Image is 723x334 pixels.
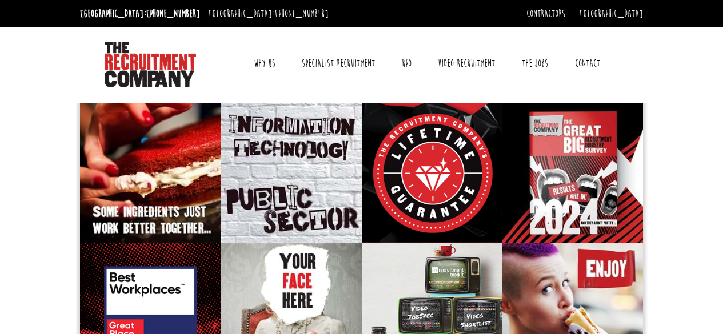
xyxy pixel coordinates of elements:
[526,7,565,20] a: Contractors
[77,5,203,23] li: [GEOGRAPHIC_DATA]:
[275,7,329,20] a: [PHONE_NUMBER]
[245,49,284,78] a: Why Us
[429,49,504,78] a: Video Recruitment
[393,49,420,78] a: RPO
[293,49,384,78] a: Specialist Recruitment
[206,5,331,23] li: [GEOGRAPHIC_DATA]:
[513,49,557,78] a: The Jobs
[566,49,609,78] a: Contact
[105,42,196,87] img: The Recruitment Company
[146,7,200,20] a: [PHONE_NUMBER]
[580,7,643,20] a: [GEOGRAPHIC_DATA]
